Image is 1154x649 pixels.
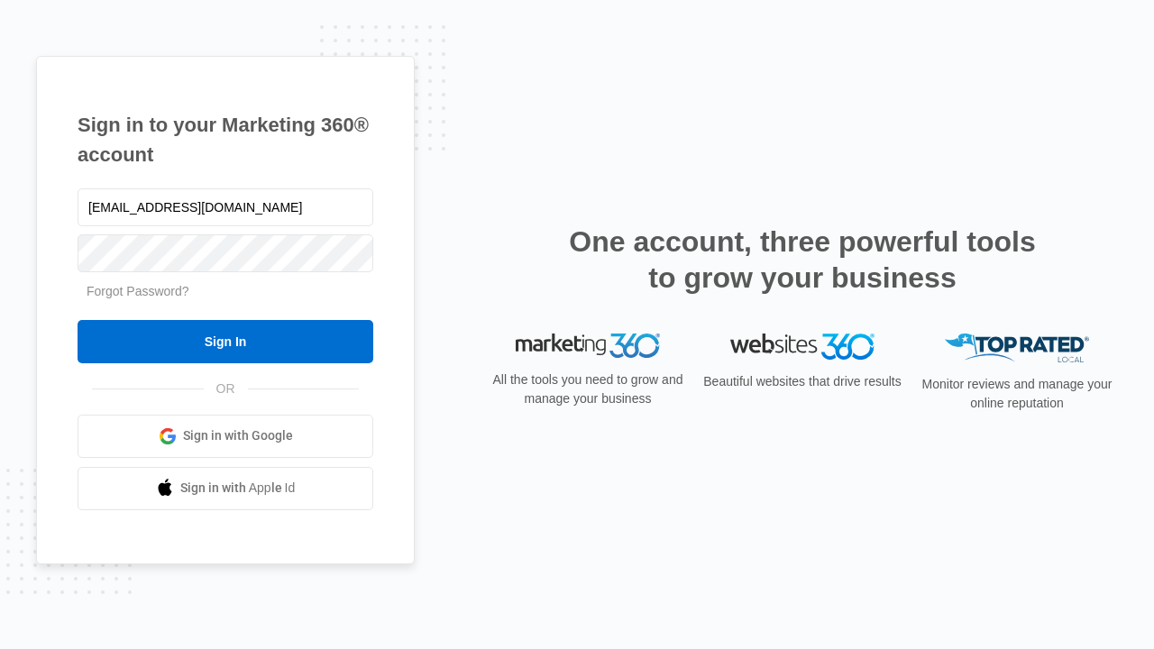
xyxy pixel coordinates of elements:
[204,379,248,398] span: OR
[516,334,660,359] img: Marketing 360
[78,320,373,363] input: Sign In
[945,334,1089,363] img: Top Rated Local
[563,224,1041,296] h2: One account, three powerful tools to grow your business
[701,372,903,391] p: Beautiful websites that drive results
[916,375,1118,413] p: Monitor reviews and manage your online reputation
[78,110,373,169] h1: Sign in to your Marketing 360® account
[87,284,189,298] a: Forgot Password?
[183,426,293,445] span: Sign in with Google
[78,188,373,226] input: Email
[78,467,373,510] a: Sign in with Apple Id
[730,334,875,360] img: Websites 360
[487,370,689,408] p: All the tools you need to grow and manage your business
[78,415,373,458] a: Sign in with Google
[180,479,296,498] span: Sign in with Apple Id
